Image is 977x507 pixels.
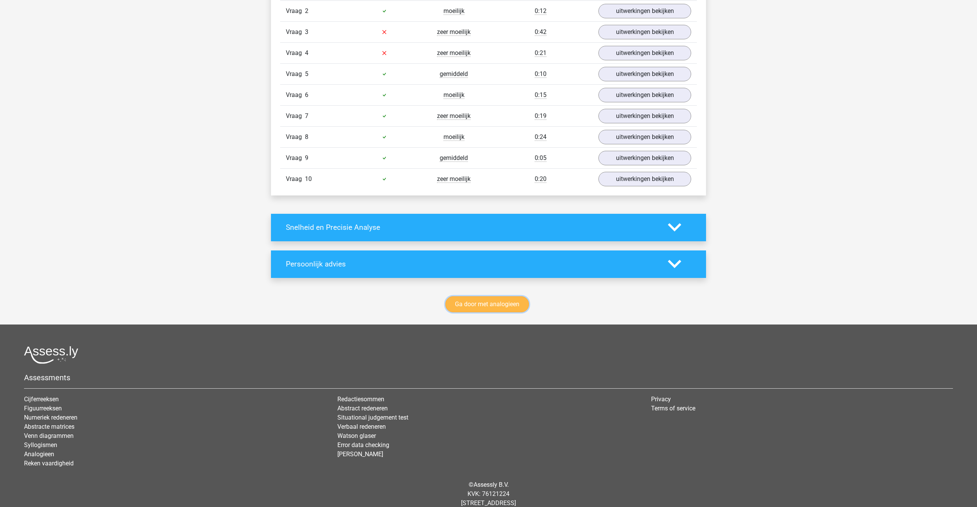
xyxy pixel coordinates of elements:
span: 0:05 [535,154,547,162]
a: uitwerkingen bekijken [598,151,691,165]
a: Redactiesommen [337,396,384,403]
span: 10 [305,175,312,182]
span: 0:20 [535,175,547,183]
a: [PERSON_NAME] [337,450,383,458]
span: gemiddeld [440,70,468,78]
a: uitwerkingen bekijken [598,172,691,186]
a: uitwerkingen bekijken [598,88,691,102]
span: Vraag [286,48,305,58]
a: Privacy [651,396,671,403]
span: 0:21 [535,49,547,57]
a: Cijferreeksen [24,396,59,403]
h5: Assessments [24,373,953,382]
a: Ga door met analogieen [445,296,529,312]
a: Situational judgement test [337,414,408,421]
a: Error data checking [337,441,389,449]
span: 0:10 [535,70,547,78]
span: 3 [305,28,308,36]
span: moeilijk [443,91,464,99]
span: zeer moeilijk [437,49,471,57]
span: moeilijk [443,7,464,15]
span: 0:19 [535,112,547,120]
span: Vraag [286,174,305,184]
span: zeer moeilijk [437,112,471,120]
span: 4 [305,49,308,57]
span: zeer moeilijk [437,175,471,183]
span: Vraag [286,69,305,79]
span: zeer moeilijk [437,28,471,36]
a: uitwerkingen bekijken [598,67,691,81]
a: Syllogismen [24,441,57,449]
a: uitwerkingen bekijken [598,46,691,60]
span: 0:15 [535,91,547,99]
a: uitwerkingen bekijken [598,4,691,18]
span: 6 [305,91,308,98]
a: Numeriek redeneren [24,414,77,421]
a: Abstract redeneren [337,405,388,412]
a: Watson glaser [337,432,376,439]
a: uitwerkingen bekijken [598,130,691,144]
span: 5 [305,70,308,78]
h4: Snelheid en Precisie Analyse [286,223,656,232]
a: uitwerkingen bekijken [598,25,691,39]
span: Vraag [286,153,305,163]
a: Verbaal redeneren [337,423,386,430]
span: 8 [305,133,308,140]
span: 0:12 [535,7,547,15]
span: 0:24 [535,133,547,141]
a: Reken vaardigheid [24,460,74,467]
span: Vraag [286,132,305,142]
a: Terms of service [651,405,695,412]
a: Venn diagrammen [24,432,74,439]
span: Vraag [286,27,305,37]
a: Analogieen [24,450,54,458]
span: moeilijk [443,133,464,141]
span: Vraag [286,111,305,121]
a: Abstracte matrices [24,423,74,430]
img: Assessly logo [24,346,78,364]
span: 2 [305,7,308,15]
span: gemiddeld [440,154,468,162]
h4: Persoonlijk advies [286,260,656,268]
a: Assessly B.V. [474,481,509,488]
span: 0:42 [535,28,547,36]
a: Figuurreeksen [24,405,62,412]
a: uitwerkingen bekijken [598,109,691,123]
span: 9 [305,154,308,161]
span: 7 [305,112,308,119]
span: Vraag [286,6,305,16]
span: Vraag [286,90,305,100]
